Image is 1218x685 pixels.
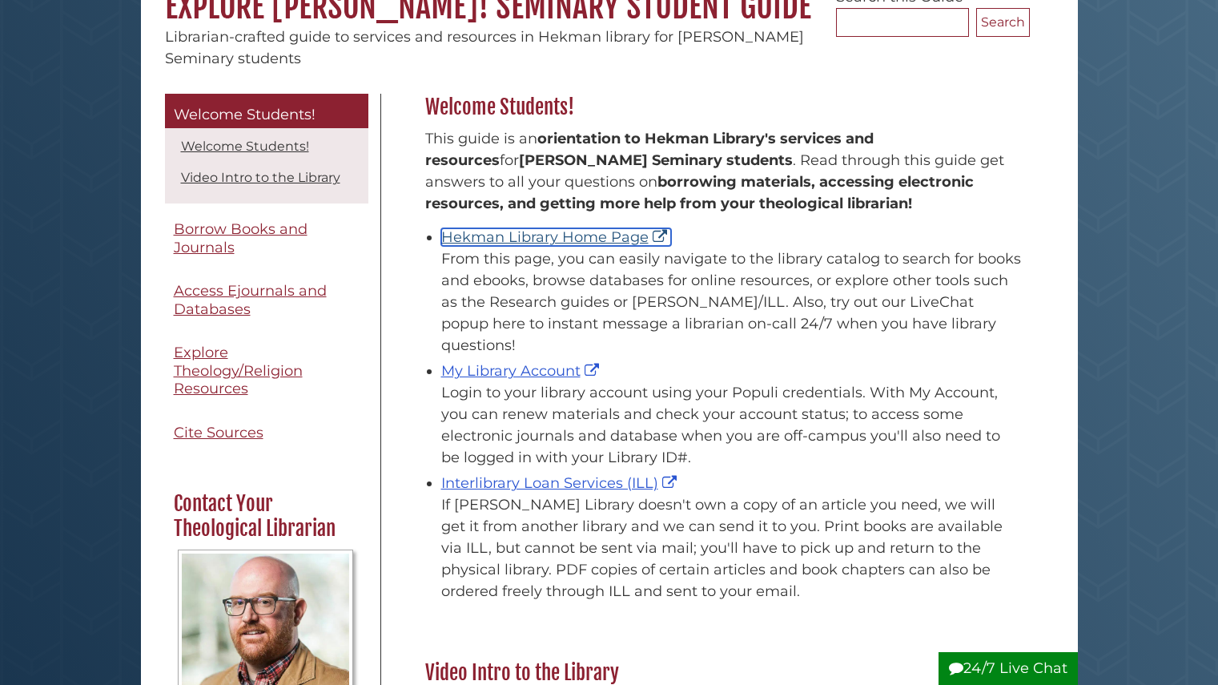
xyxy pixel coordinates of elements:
[165,335,368,407] a: Explore Theology/Religion Resources
[425,173,974,212] b: borrowing materials, accessing electronic resources, and getting more help from your theological ...
[165,94,368,129] a: Welcome Students!
[165,273,368,327] a: Access Ejournals and Databases
[181,170,340,185] a: Video Intro to the Library
[174,424,263,441] span: Cite Sources
[174,220,308,256] span: Borrow Books and Journals
[181,139,309,154] a: Welcome Students!
[441,228,671,246] a: Hekman Library Home Page
[165,212,368,265] a: Borrow Books and Journals
[174,282,327,318] span: Access Ejournals and Databases
[441,494,1022,602] div: If [PERSON_NAME] Library doesn't own a copy of an article you need, we will get it from another l...
[939,652,1078,685] button: 24/7 Live Chat
[174,106,316,123] span: Welcome Students!
[166,491,366,542] h2: Contact Your Theological Librarian
[174,344,303,397] span: Explore Theology/Religion Resources
[976,8,1030,37] button: Search
[441,474,681,492] a: Interlibrary Loan Services (ILL)
[417,95,1030,120] h2: Welcome Students!
[441,362,603,380] a: My Library Account
[441,382,1022,469] div: Login to your library account using your Populi credentials. With My Account, you can renew mater...
[165,415,368,451] a: Cite Sources
[425,130,1004,212] span: This guide is an for . Read through this guide get answers to all your questions on
[425,130,874,169] strong: orientation to Hekman Library's services and resources
[519,151,793,169] strong: [PERSON_NAME] Seminary students
[165,28,804,67] span: Librarian-crafted guide to services and resources in Hekman library for [PERSON_NAME] Seminary st...
[441,248,1022,357] div: From this page, you can easily navigate to the library catalog to search for books and ebooks, br...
